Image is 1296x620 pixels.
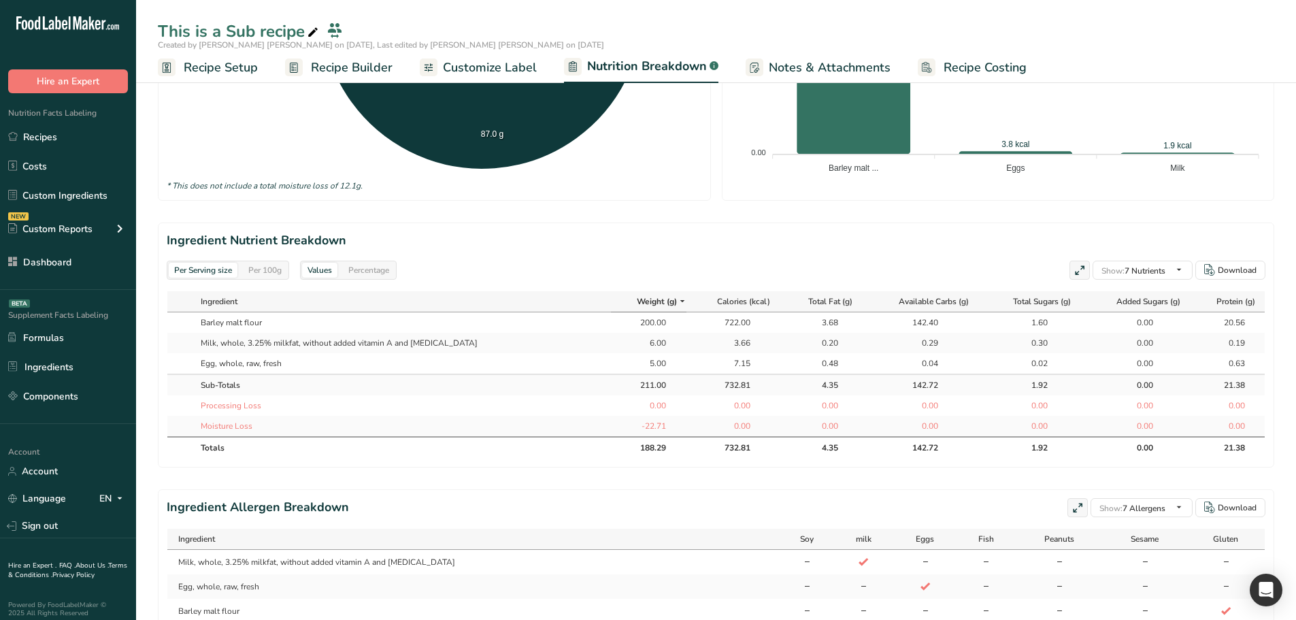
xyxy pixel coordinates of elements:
[716,442,750,454] div: 732.81
[1014,420,1048,432] div: 0.00
[564,51,718,84] a: Nutrition Breakdown
[716,337,750,349] div: 3.66
[59,561,76,570] a: FAQ .
[1119,337,1153,349] div: 0.00
[8,561,56,570] a: Hire an Expert .
[167,498,349,517] h2: Ingredient Allergen Breakdown
[1250,574,1282,606] div: Open Intercom Messenger
[167,574,780,599] td: Egg, whole, raw, fresh
[195,416,611,436] td: Moisture Loss
[856,533,871,545] span: milk
[637,295,677,308] span: Weight (g)
[1170,163,1185,173] tspan: Milk
[716,357,750,370] div: 7.15
[8,222,93,236] div: Custom Reports
[800,533,814,545] span: Soy
[632,442,666,454] div: 188.29
[1014,316,1048,329] div: 1.60
[1014,379,1048,391] div: 1.92
[751,148,765,157] tspan: 0.00
[1213,533,1238,545] span: Gluten
[804,316,838,329] div: 3.68
[1014,337,1048,349] div: 0.30
[1218,264,1257,276] div: Download
[195,436,611,458] th: Totals
[8,601,128,617] div: Powered By FoodLabelMaker © 2025 All Rights Reserved
[443,59,537,77] span: Customize Label
[1119,316,1153,329] div: 0.00
[420,52,537,83] a: Customize Label
[904,316,938,329] div: 142.40
[904,420,938,432] div: 0.00
[1014,357,1048,370] div: 0.02
[804,442,838,454] div: 4.35
[1093,261,1193,280] button: Show:7 Nutrients
[904,399,938,412] div: 0.00
[8,69,128,93] button: Hire an Expert
[8,561,127,580] a: Terms & Conditions .
[804,420,838,432] div: 0.00
[1119,420,1153,432] div: 0.00
[195,333,611,353] td: Milk, whole, 3.25% milkfat, without added vitamin A and [MEDICAL_DATA]
[1211,357,1245,370] div: 0.63
[169,263,237,278] div: Per Serving size
[1211,379,1245,391] div: 21.38
[716,379,750,391] div: 732.81
[1119,399,1153,412] div: 0.00
[343,263,395,278] div: Percentage
[632,420,666,432] div: -22.71
[1044,533,1074,545] span: Peanuts
[1211,420,1245,432] div: 0.00
[76,561,108,570] a: About Us .
[1216,295,1255,308] span: Protein (g)
[1101,265,1165,276] span: 7 Nutrients
[195,374,611,395] td: Sub-Totals
[195,395,611,416] td: Processing Loss
[769,59,891,77] span: Notes & Attachments
[804,379,838,391] div: 4.35
[899,295,969,308] span: Available Carbs (g)
[904,442,938,454] div: 142.72
[195,312,611,333] td: Barley malt flour
[716,399,750,412] div: 0.00
[1006,163,1025,173] tspan: Eggs
[804,357,838,370] div: 0.48
[158,52,258,83] a: Recipe Setup
[904,357,938,370] div: 0.04
[916,533,934,545] span: Eggs
[1119,379,1153,391] div: 0.00
[632,337,666,349] div: 6.00
[1195,261,1265,280] button: Download
[804,337,838,349] div: 0.20
[1013,295,1071,308] span: Total Sugars (g)
[808,295,852,308] span: Total Fat (g)
[1211,337,1245,349] div: 0.19
[632,399,666,412] div: 0.00
[587,57,707,76] span: Nutrition Breakdown
[8,212,29,221] div: NEW
[918,52,1027,83] a: Recipe Costing
[632,379,666,391] div: 211.00
[167,550,780,574] td: Milk, whole, 3.25% milkfat, without added vitamin A and [MEDICAL_DATA]
[285,52,393,83] a: Recipe Builder
[1099,503,1165,514] span: 7 Allergens
[178,533,215,545] span: Ingredient
[1195,498,1265,517] button: Download
[632,316,666,329] div: 200.00
[99,491,128,507] div: EN
[311,59,393,77] span: Recipe Builder
[1101,265,1125,276] span: Show:
[52,570,95,580] a: Privacy Policy
[944,59,1027,77] span: Recipe Costing
[158,19,321,44] div: This is a Sub recipe
[167,180,702,192] div: * This does not include a total moisture loss of 12.1g.
[195,353,611,374] td: Egg, whole, raw, fresh
[804,399,838,412] div: 0.00
[1014,442,1048,454] div: 1.92
[167,231,1265,250] h2: Ingredient Nutrient Breakdown
[1211,442,1245,454] div: 21.38
[904,337,938,349] div: 0.29
[1211,399,1245,412] div: 0.00
[1014,399,1048,412] div: 0.00
[717,295,770,308] span: Calories (kcal)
